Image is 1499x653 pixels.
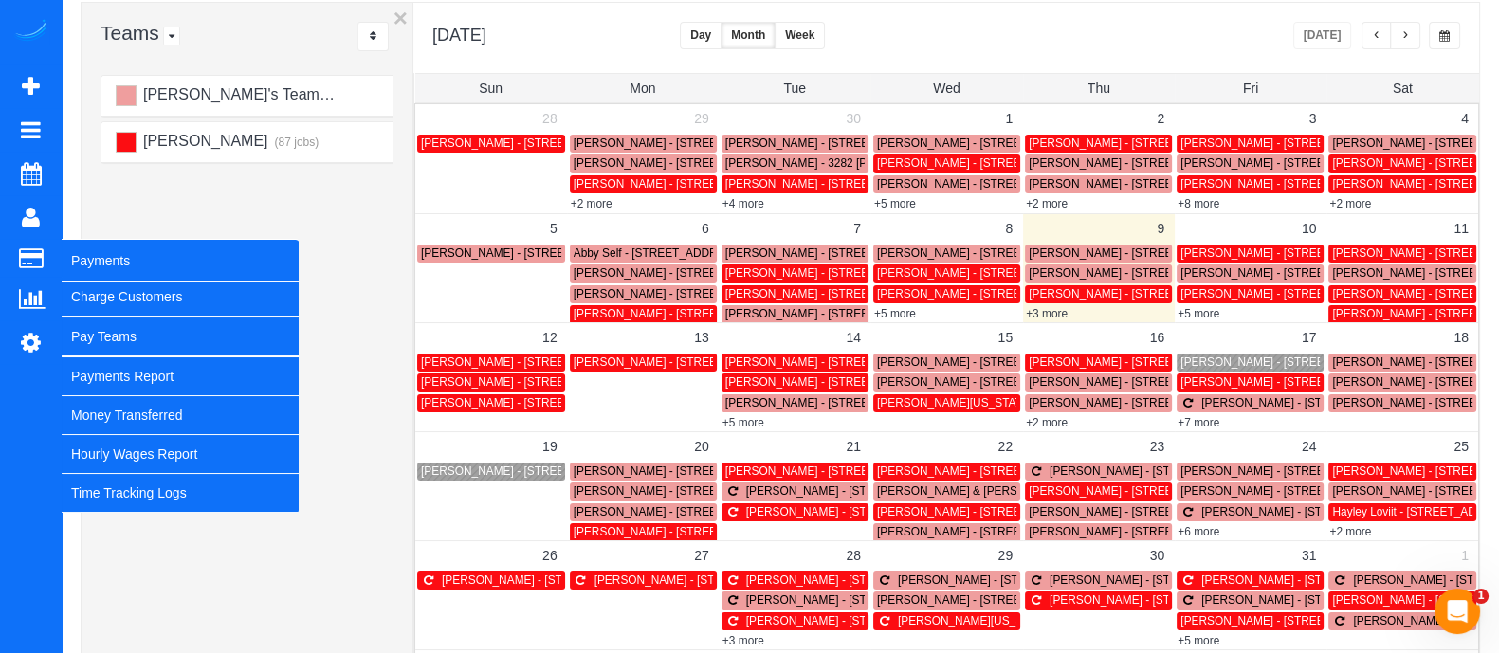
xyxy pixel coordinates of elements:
button: Week [775,22,825,49]
span: [PERSON_NAME] - [STREET_ADDRESS] [725,307,940,320]
span: [PERSON_NAME] - [STREET_ADDRESS] [421,375,635,389]
span: [PERSON_NAME] - [STREET_ADDRESS][PERSON_NAME] [574,525,881,538]
a: Money Transferred [62,396,299,434]
span: [PERSON_NAME][US_STATE] - [STREET_ADDRESS] [898,614,1175,627]
span: [PERSON_NAME] - [STREET_ADDRESS] [574,505,788,518]
a: +4 more [722,197,764,210]
span: [PERSON_NAME] - [STREET_ADDRESS] [1050,573,1264,587]
span: [PERSON_NAME] - [STREET_ADDRESS] [421,246,635,260]
a: 1 [1452,541,1478,570]
a: Time Tracking Logs [62,474,299,512]
button: × [393,6,408,30]
button: Month [721,22,776,49]
span: [PERSON_NAME] - [STREET_ADDRESS] Se, Marietta, GA 30067 [877,246,1212,260]
span: [PERSON_NAME] - [STREET_ADDRESS] [1180,246,1395,260]
span: [PERSON_NAME] - [STREET_ADDRESS][PERSON_NAME] [1029,136,1336,150]
span: Mon [630,81,655,96]
span: [PERSON_NAME] - [STREET_ADDRESS] [1180,464,1395,478]
span: [PERSON_NAME] - [STREET_ADDRESS] [1180,375,1395,389]
a: Charge Customers [62,278,299,316]
a: +6 more [1178,525,1219,538]
span: [PERSON_NAME] - [STREET_ADDRESS][PERSON_NAME] [1180,287,1488,300]
span: [PERSON_NAME] - [STREET_ADDRESS] [1201,505,1416,518]
span: [PERSON_NAME] - [STREET_ADDRESS] [1201,396,1416,409]
span: [PERSON_NAME] - [STREET_ADDRESS] [1180,484,1395,498]
span: [PERSON_NAME] - [STREET_ADDRESS][PERSON_NAME][PERSON_NAME] [877,525,1277,538]
a: +2 more [1329,525,1371,538]
a: 28 [533,104,567,133]
span: [PERSON_NAME] - [STREET_ADDRESS] [421,136,635,150]
a: +5 more [874,307,916,320]
span: [PERSON_NAME]'s Team [140,86,319,102]
a: 25 [1444,432,1478,461]
span: [PERSON_NAME] - [STREET_ADDRESS] [1029,355,1243,369]
a: Payments Report [62,357,299,395]
a: +3 more [1026,307,1068,320]
span: [PERSON_NAME] - [STREET_ADDRESS] [421,396,635,409]
span: [PERSON_NAME] - [STREET_ADDRESS] [746,573,960,587]
a: 14 [836,323,870,352]
span: [PERSON_NAME] - [STREET_ADDRESS] [1029,246,1243,260]
span: 1 [1473,589,1489,604]
a: Hourly Wages Report [62,435,299,473]
span: [PERSON_NAME] - [STREET_ADDRESS] [1029,375,1243,389]
span: [PERSON_NAME] - [STREET_ADDRESS] [574,287,788,300]
a: 29 [988,541,1022,570]
span: Payments [62,239,299,282]
span: [PERSON_NAME] - [STREET_ADDRESS] [1050,593,1264,607]
span: [PERSON_NAME] - [STREET_ADDRESS] [1029,177,1243,190]
span: [PERSON_NAME] - [STREET_ADDRESS] [442,573,656,587]
span: [PERSON_NAME] - [STREET_ADDRESS] [877,136,1091,150]
a: +2 more [1026,197,1068,210]
span: [PERSON_NAME] - [STREET_ADDRESS][PERSON_NAME] [746,484,1053,498]
span: Thu [1088,81,1110,96]
span: [PERSON_NAME] - [STREET_ADDRESS] [1180,614,1395,627]
a: 20 [685,432,719,461]
button: Day [680,22,722,49]
span: Sun [479,81,503,96]
span: Tue [783,81,806,96]
span: [PERSON_NAME] - [STREET_ADDRESS] [898,573,1112,587]
span: Sat [1393,81,1413,96]
span: [PERSON_NAME] - [STREET_ADDRESS] [725,375,940,389]
h2: [DATE] [432,22,486,45]
a: 3 [1300,104,1326,133]
span: [PERSON_NAME] - [STREET_ADDRESS][PERSON_NAME] [574,307,881,320]
a: 12 [533,323,567,352]
span: [PERSON_NAME] - [STREET_ADDRESS][PERSON_NAME] [574,464,881,478]
span: [PERSON_NAME] - [STREET_ADDRESS][PERSON_NAME][PERSON_NAME] [877,156,1277,170]
small: (102 jobs) [323,89,376,102]
a: +5 more [722,416,764,429]
span: [PERSON_NAME] - [STREET_ADDRESS] [877,593,1091,607]
span: [PERSON_NAME] - [STREET_ADDRESS][PERSON_NAME] [574,484,881,498]
span: [PERSON_NAME] - [STREET_ADDRESS][PERSON_NAME] [594,573,902,587]
span: [PERSON_NAME] - [STREET_ADDRESS] [877,266,1091,280]
span: [PERSON_NAME] - 3282 [PERSON_NAME] Dr, Marietta, Ga 30066, Marietta, GA 30066 [725,156,1170,170]
span: [PERSON_NAME] - [STREET_ADDRESS] [877,505,1091,518]
span: [PERSON_NAME] - [STREET_ADDRESS] [877,355,1091,369]
span: [PERSON_NAME] - [STREET_ADDRESS][PERSON_NAME] [725,396,1033,409]
span: [PERSON_NAME] - [STREET_ADDRESS][PERSON_NAME] [725,464,1033,478]
a: 22 [988,432,1022,461]
button: [DATE] [1293,22,1352,49]
span: [PERSON_NAME] - [STREET_ADDRESS] [746,505,960,518]
span: [PERSON_NAME] - [STREET_ADDRESS][PERSON_NAME] [421,355,728,369]
span: [PERSON_NAME] - [STREET_ADDRESS] [1029,525,1243,538]
span: [PERSON_NAME] & [PERSON_NAME] - [STREET_ADDRESS] [877,484,1197,498]
span: [PERSON_NAME] - [STREET_ADDRESS][PERSON_NAME] [877,375,1184,389]
a: 6 [692,214,719,243]
span: [PERSON_NAME] - [STREET_ADDRESS] [1201,593,1416,607]
a: 23 [1141,432,1175,461]
a: +5 more [874,197,916,210]
span: [PERSON_NAME] - [STREET_ADDRESS] [421,464,635,478]
a: 2 [1147,104,1174,133]
a: Automaid Logo [11,19,49,45]
a: +2 more [1329,197,1371,210]
a: +5 more [1178,634,1219,647]
a: 1 [996,104,1022,133]
a: +7 more [1178,416,1219,429]
a: +8 more [1178,197,1219,210]
a: 5 [540,214,567,243]
span: [PERSON_NAME] - [STREET_ADDRESS] [725,266,940,280]
span: [PERSON_NAME] - [STREET_ADDRESS] [574,156,788,170]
